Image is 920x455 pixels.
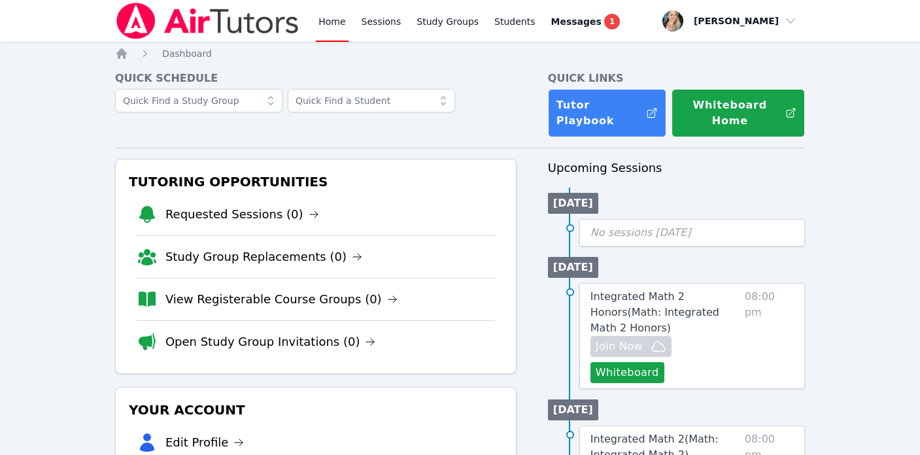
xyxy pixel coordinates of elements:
[604,14,620,29] span: 1
[590,336,672,357] button: Join Now
[165,333,376,351] a: Open Study Group Invitations (0)
[165,248,362,266] a: Study Group Replacements (0)
[165,433,245,452] a: Edit Profile
[548,159,805,177] h3: Upcoming Sessions
[115,71,517,86] h4: Quick Schedule
[115,47,805,60] nav: Breadcrumb
[115,3,300,39] img: Air Tutors
[590,226,691,239] span: No sessions [DATE]
[126,398,505,422] h3: Your Account
[165,290,398,309] a: View Registerable Course Groups (0)
[162,48,212,59] span: Dashboard
[672,89,805,137] button: Whiteboard Home
[590,362,664,383] button: Whiteboard
[548,71,805,86] h4: Quick Links
[596,339,643,354] span: Join Now
[162,47,212,60] a: Dashboard
[126,170,505,194] h3: Tutoring Opportunities
[288,89,455,112] input: Quick Find a Student
[590,290,719,334] span: Integrated Math 2 Honors ( Math: Integrated Math 2 Honors )
[590,289,740,336] a: Integrated Math 2 Honors(Math: Integrated Math 2 Honors)
[548,193,598,214] li: [DATE]
[745,289,794,383] span: 08:00 pm
[548,399,598,420] li: [DATE]
[551,15,602,28] span: Messages
[115,89,282,112] input: Quick Find a Study Group
[548,257,598,278] li: [DATE]
[165,205,319,224] a: Requested Sessions (0)
[548,89,666,137] a: Tutor Playbook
